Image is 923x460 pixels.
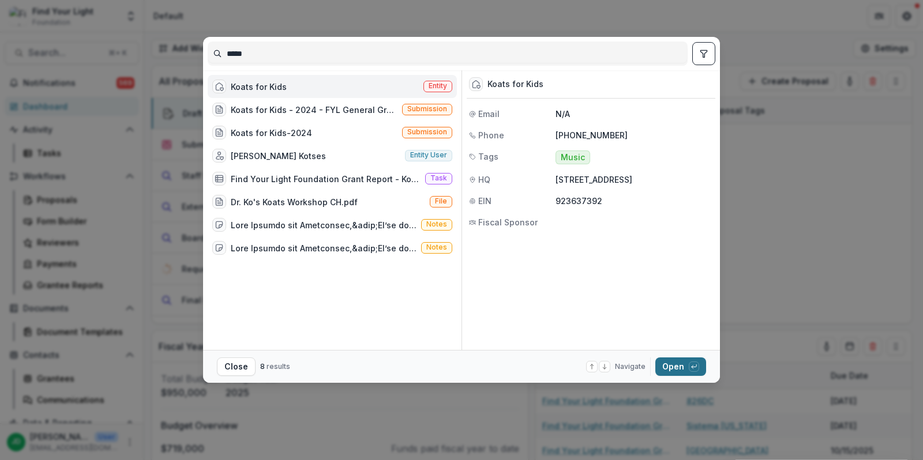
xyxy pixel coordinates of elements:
[231,196,358,208] div: Dr. Ko's Koats Workshop CH.pdf
[267,362,290,371] span: results
[231,173,421,185] div: Find Your Light Foundation Grant Report - Koats for Kids
[478,150,498,163] span: Tags
[487,80,543,89] div: Koats for Kids
[615,361,646,372] span: Navigate
[231,127,312,139] div: Koats for Kids-2024
[556,195,713,207] p: 923637392
[435,197,447,205] span: File
[478,216,538,228] span: Fiscal Sponsor
[478,174,490,186] span: HQ
[556,129,713,141] p: [PHONE_NUMBER]
[556,174,713,186] p: [STREET_ADDRESS]
[231,219,417,231] div: Lore Ipsumdo sit Ametconsec,&adip;El’se doeiusmo tem inc utla et dolorem, ali en a minimv quis’n ...
[231,150,326,162] div: [PERSON_NAME] Kotses
[561,153,585,163] span: Music
[478,129,504,141] span: Phone
[410,151,447,159] span: Entity user
[231,104,397,116] div: Koats for Kids - 2024 - FYL General Grant Application
[556,108,713,120] p: N/A
[430,174,447,182] span: Task
[692,42,715,65] button: toggle filters
[231,242,417,254] div: Lore Ipsumdo sit Ametconsec,&adip;El’se doeiusmo tem inc utla et dolorem, ali en a minimv quis’n ...
[217,357,256,376] button: Close
[426,243,447,251] span: Notes
[407,105,447,113] span: Submission
[655,357,706,376] button: Open
[429,82,447,90] span: Entity
[478,108,500,120] span: Email
[260,362,265,371] span: 8
[478,195,491,207] span: EIN
[426,220,447,228] span: Notes
[231,81,287,93] div: Koats for Kids
[407,128,447,136] span: Submission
